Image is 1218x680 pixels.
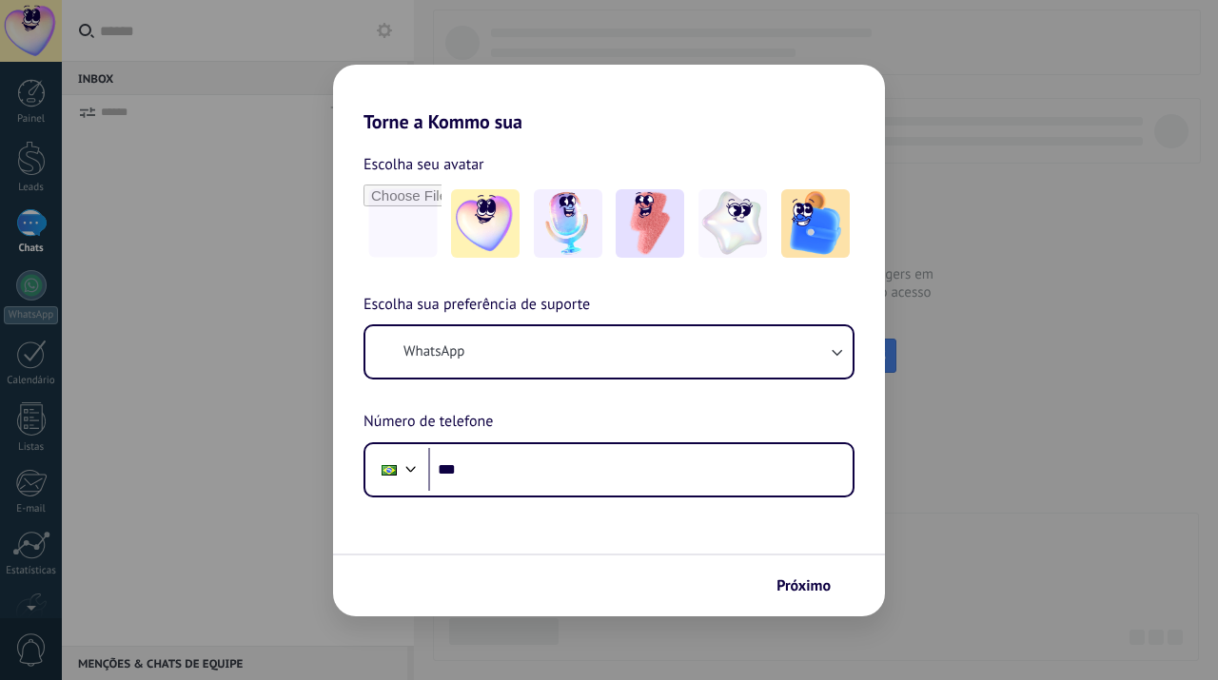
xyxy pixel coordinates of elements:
[363,293,590,318] span: Escolha sua preferência de suporte
[781,189,850,258] img: -5.jpeg
[403,342,464,361] span: WhatsApp
[698,189,767,258] img: -4.jpeg
[616,189,684,258] img: -3.jpeg
[534,189,602,258] img: -2.jpeg
[371,450,407,490] div: Brazil: + 55
[363,410,493,435] span: Número de telefone
[363,152,484,177] span: Escolha seu avatar
[776,579,831,593] span: Próximo
[365,326,853,378] button: WhatsApp
[451,189,520,258] img: -1.jpeg
[333,65,885,133] h2: Torne a Kommo sua
[768,570,856,602] button: Próximo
